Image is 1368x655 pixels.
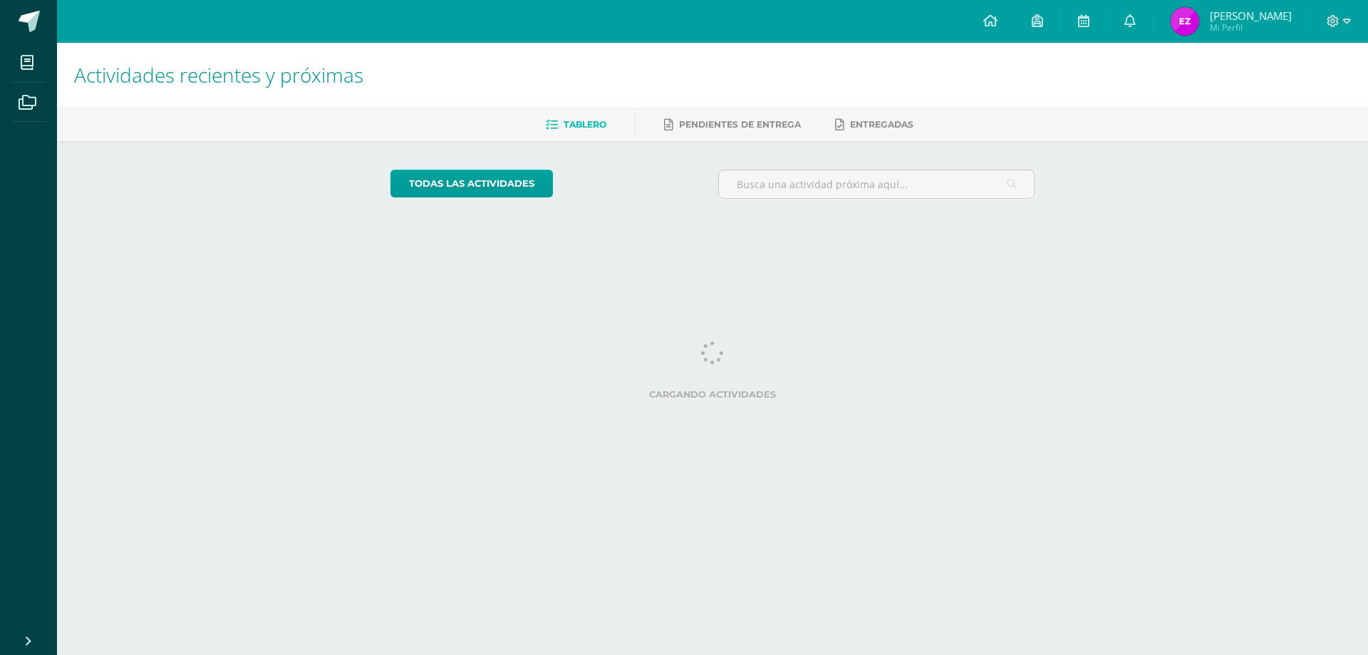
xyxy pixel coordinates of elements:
a: Entregadas [835,113,913,136]
span: [PERSON_NAME] [1210,9,1292,23]
a: Tablero [546,113,606,136]
a: todas las Actividades [390,170,553,197]
label: Cargando actividades [390,389,1035,400]
img: 687af13bb66982c3e5287b72cc16effe.png [1171,7,1199,36]
input: Busca una actividad próxima aquí... [719,170,1035,198]
span: Tablero [564,119,606,130]
span: Actividades recientes y próximas [74,61,363,88]
span: Mi Perfil [1210,21,1292,33]
span: Pendientes de entrega [679,119,801,130]
span: Entregadas [850,119,913,130]
a: Pendientes de entrega [664,113,801,136]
